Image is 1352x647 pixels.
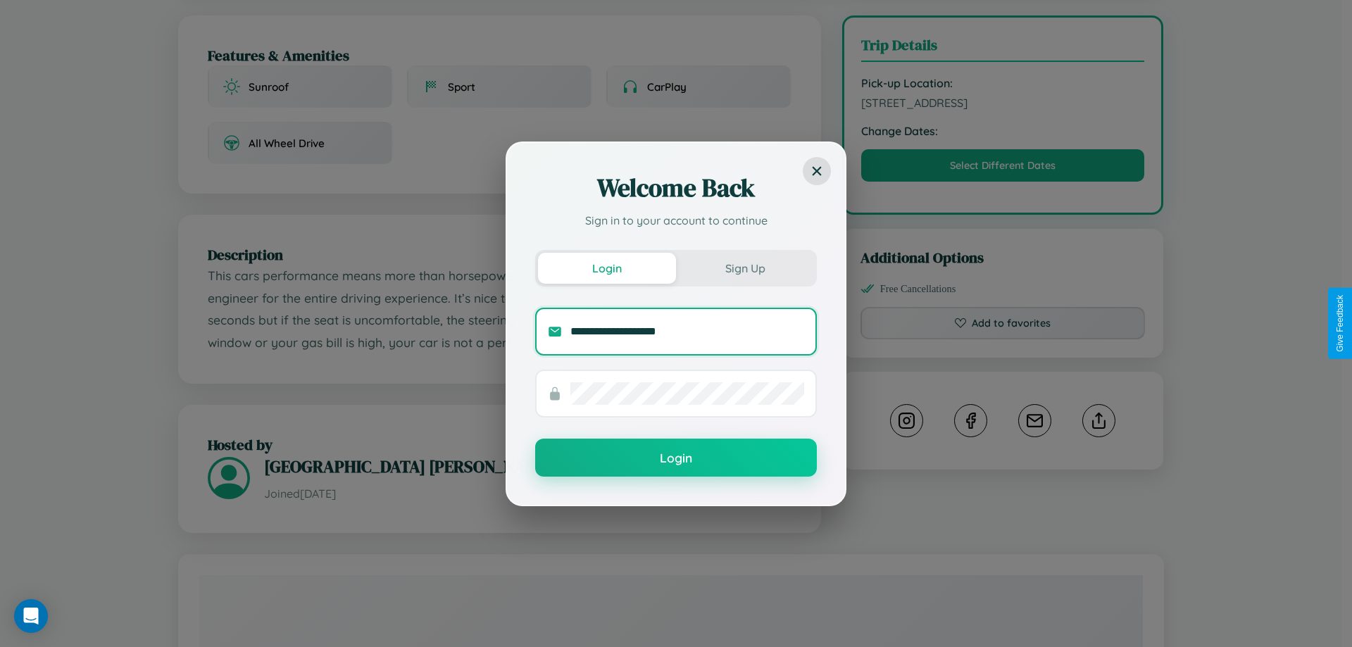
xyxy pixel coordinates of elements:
[535,439,817,477] button: Login
[676,253,814,284] button: Sign Up
[1335,295,1345,352] div: Give Feedback
[535,171,817,205] h2: Welcome Back
[14,599,48,633] div: Open Intercom Messenger
[535,212,817,229] p: Sign in to your account to continue
[538,253,676,284] button: Login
